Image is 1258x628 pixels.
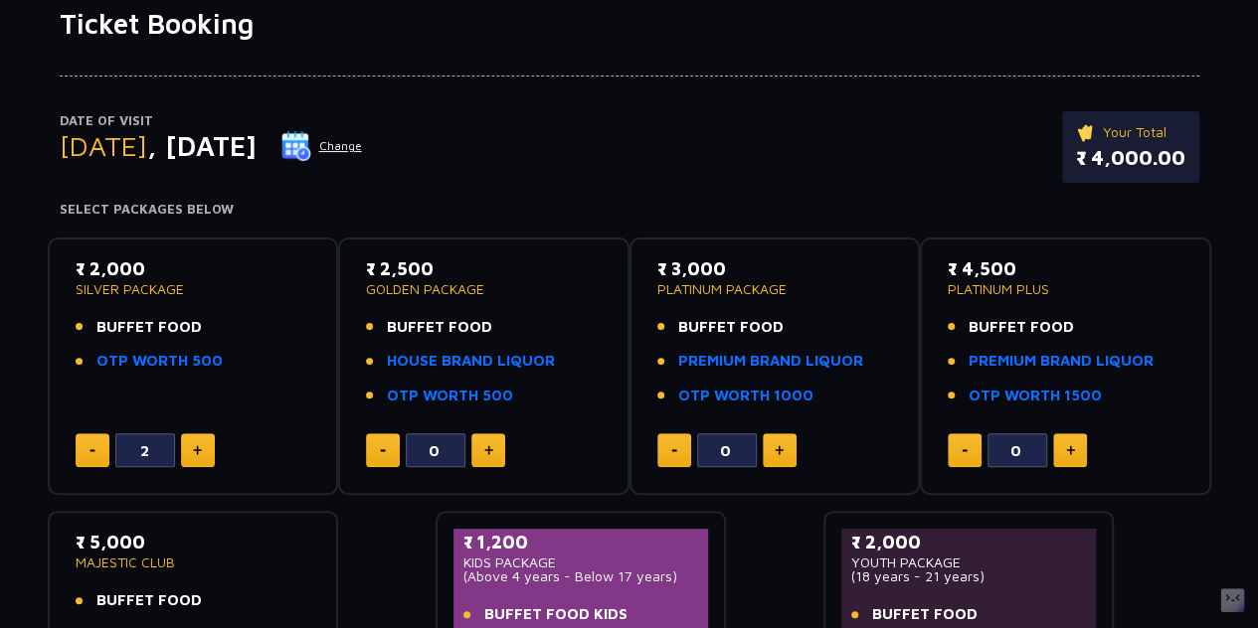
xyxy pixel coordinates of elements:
[96,316,202,339] span: BUFFET FOOD
[60,129,147,162] span: [DATE]
[193,445,202,455] img: plus
[90,449,95,452] img: minus
[387,385,513,407] a: OTP WORTH 500
[76,282,311,296] p: SILVER PACKAGE
[969,316,1074,339] span: BUFFET FOOD
[366,282,602,296] p: GOLDEN PACKAGE
[60,202,1199,218] h4: Select Packages Below
[484,603,628,626] span: BUFFET FOOD KIDS
[96,350,223,373] a: OTP WORTH 500
[872,603,978,626] span: BUFFET FOOD
[463,555,699,569] p: KIDS PACKAGE
[851,529,1087,555] p: ₹ 2,000
[366,255,602,282] p: ₹ 2,500
[969,350,1154,373] a: PREMIUM BRAND LIQUOR
[280,130,363,162] button: Change
[1076,143,1185,173] p: ₹ 4,000.00
[678,350,863,373] a: PREMIUM BRAND LIQUOR
[969,385,1102,407] a: OTP WORTH 1500
[948,282,1183,296] p: PLATINUM PLUS
[1076,121,1185,143] p: Your Total
[851,569,1087,583] p: (18 years - 21 years)
[387,350,555,373] a: HOUSE BRAND LIQUOR
[775,445,784,455] img: plus
[76,529,311,555] p: ₹ 5,000
[851,555,1087,569] p: YOUTH PACKAGE
[1066,445,1075,455] img: plus
[463,569,699,583] p: (Above 4 years - Below 17 years)
[671,449,677,452] img: minus
[96,589,202,612] span: BUFFET FOOD
[962,449,968,452] img: minus
[948,255,1183,282] p: ₹ 4,500
[678,316,784,339] span: BUFFET FOOD
[1076,121,1097,143] img: ticket
[678,385,813,407] a: OTP WORTH 1000
[484,445,493,455] img: plus
[76,255,311,282] p: ₹ 2,000
[147,129,257,162] span: , [DATE]
[463,529,699,555] p: ₹ 1,200
[657,255,893,282] p: ₹ 3,000
[657,282,893,296] p: PLATINUM PACKAGE
[60,7,1199,41] h1: Ticket Booking
[387,316,492,339] span: BUFFET FOOD
[60,111,363,131] p: Date of Visit
[380,449,386,452] img: minus
[76,555,311,569] p: MAJESTIC CLUB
